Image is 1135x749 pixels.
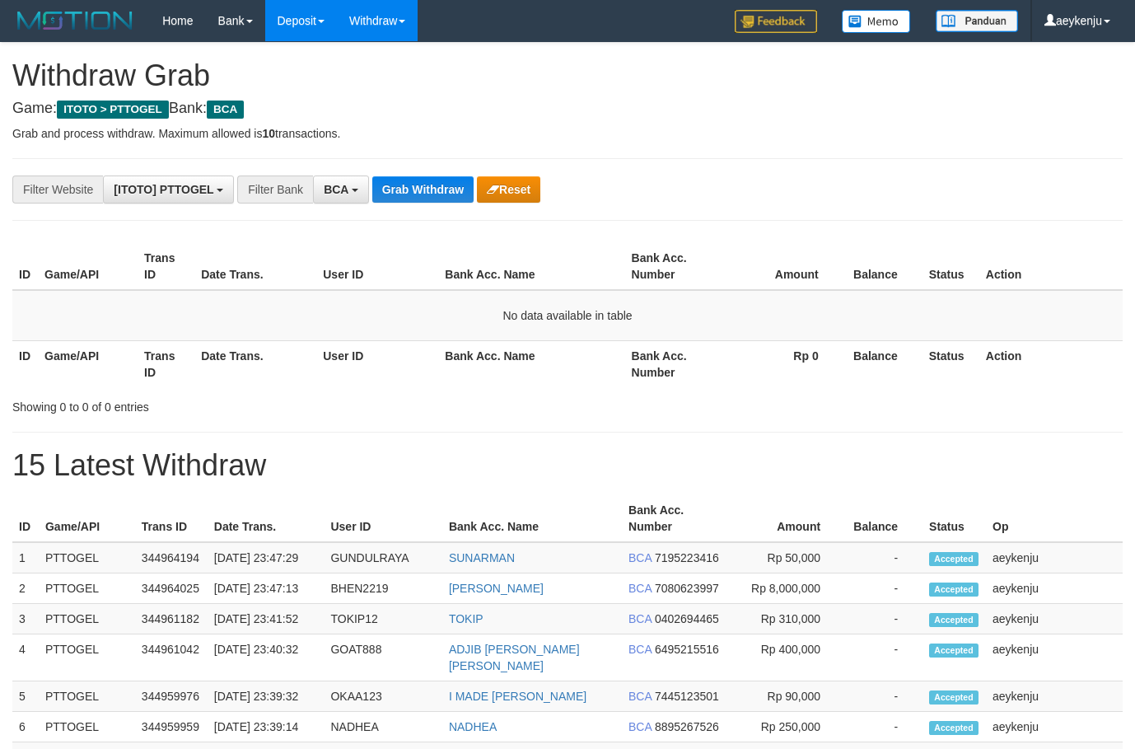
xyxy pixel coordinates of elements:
span: ITOTO > PTTOGEL [57,101,169,119]
td: GUNDULRAYA [324,542,441,573]
span: BCA [207,101,244,119]
th: Action [979,243,1123,290]
th: User ID [316,243,438,290]
div: Showing 0 to 0 of 0 entries [12,392,460,415]
th: Bank Acc. Name [438,243,624,290]
td: [DATE] 23:39:32 [208,681,325,712]
th: ID [12,340,38,387]
td: aeykenju [986,681,1123,712]
img: Feedback.jpg [735,10,817,33]
div: Filter Website [12,176,103,204]
td: aeykenju [986,573,1123,604]
button: Reset [477,176,540,203]
span: Copy 7445123501 to clipboard [655,690,719,703]
th: Rp 0 [725,340,843,387]
th: User ID [324,495,441,542]
span: Copy 7195223416 to clipboard [655,551,719,564]
th: Trans ID [138,340,194,387]
span: Accepted [929,644,979,658]
span: Copy 0402694465 to clipboard [655,612,719,625]
span: BCA [628,551,652,564]
span: Accepted [929,690,979,705]
th: Bank Acc. Number [625,243,725,290]
td: - [845,712,922,742]
th: Game/API [39,495,135,542]
td: aeykenju [986,604,1123,634]
td: [DATE] 23:47:13 [208,573,325,604]
th: Bank Acc. Number [622,495,730,542]
span: BCA [628,582,652,595]
span: Accepted [929,583,979,597]
th: ID [12,495,39,542]
th: ID [12,243,38,290]
button: [ITOTO] PTTOGEL [103,176,234,204]
a: NADHEA [449,720,497,733]
td: - [845,573,922,604]
div: Filter Bank [237,176,313,204]
td: - [845,681,922,712]
td: - [845,604,922,634]
th: Trans ID [138,243,194,290]
span: Copy 7080623997 to clipboard [655,582,719,595]
span: BCA [628,643,652,656]
a: TOKIP [449,612,483,625]
th: Amount [730,495,845,542]
span: Accepted [929,721,979,735]
th: Date Trans. [208,495,325,542]
td: Rp 8,000,000 [730,573,845,604]
td: - [845,634,922,681]
th: Game/API [38,340,138,387]
td: NADHEA [324,712,441,742]
img: Button%20Memo.svg [842,10,911,33]
td: Rp 250,000 [730,712,845,742]
td: 2 [12,573,39,604]
th: Status [922,243,979,290]
td: Rp 400,000 [730,634,845,681]
h4: Game: Bank: [12,101,1123,117]
h1: 15 Latest Withdraw [12,449,1123,482]
th: Status [922,495,986,542]
a: I MADE [PERSON_NAME] [449,690,586,703]
th: Status [922,340,979,387]
th: Bank Acc. Number [625,340,725,387]
strong: 10 [262,127,275,140]
th: Op [986,495,1123,542]
td: aeykenju [986,542,1123,573]
td: 1 [12,542,39,573]
th: Date Trans. [194,243,316,290]
td: OKAA123 [324,681,441,712]
th: Bank Acc. Name [442,495,622,542]
th: Game/API [38,243,138,290]
td: No data available in table [12,290,1123,341]
button: BCA [313,176,369,204]
img: panduan.png [936,10,1018,32]
td: [DATE] 23:47:29 [208,542,325,573]
span: BCA [628,720,652,733]
th: Bank Acc. Name [438,340,624,387]
td: [DATE] 23:40:32 [208,634,325,681]
td: TOKIP12 [324,604,441,634]
td: PTTOGEL [39,542,135,573]
th: Balance [843,340,922,387]
span: BCA [628,690,652,703]
span: Accepted [929,613,979,627]
td: Rp 50,000 [730,542,845,573]
td: GOAT888 [324,634,441,681]
td: 344964194 [135,542,208,573]
a: ADJIB [PERSON_NAME] [PERSON_NAME] [449,643,580,672]
td: PTTOGEL [39,573,135,604]
span: BCA [324,183,348,196]
a: SUNARMAN [449,551,515,564]
a: [PERSON_NAME] [449,582,544,595]
th: Balance [843,243,922,290]
th: Trans ID [135,495,208,542]
td: BHEN2219 [324,573,441,604]
th: Date Trans. [194,340,316,387]
p: Grab and process withdraw. Maximum allowed is transactions. [12,125,1123,142]
span: [ITOTO] PTTOGEL [114,183,213,196]
button: Grab Withdraw [372,176,474,203]
td: 344964025 [135,573,208,604]
td: aeykenju [986,634,1123,681]
td: Rp 310,000 [730,604,845,634]
th: Balance [845,495,922,542]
